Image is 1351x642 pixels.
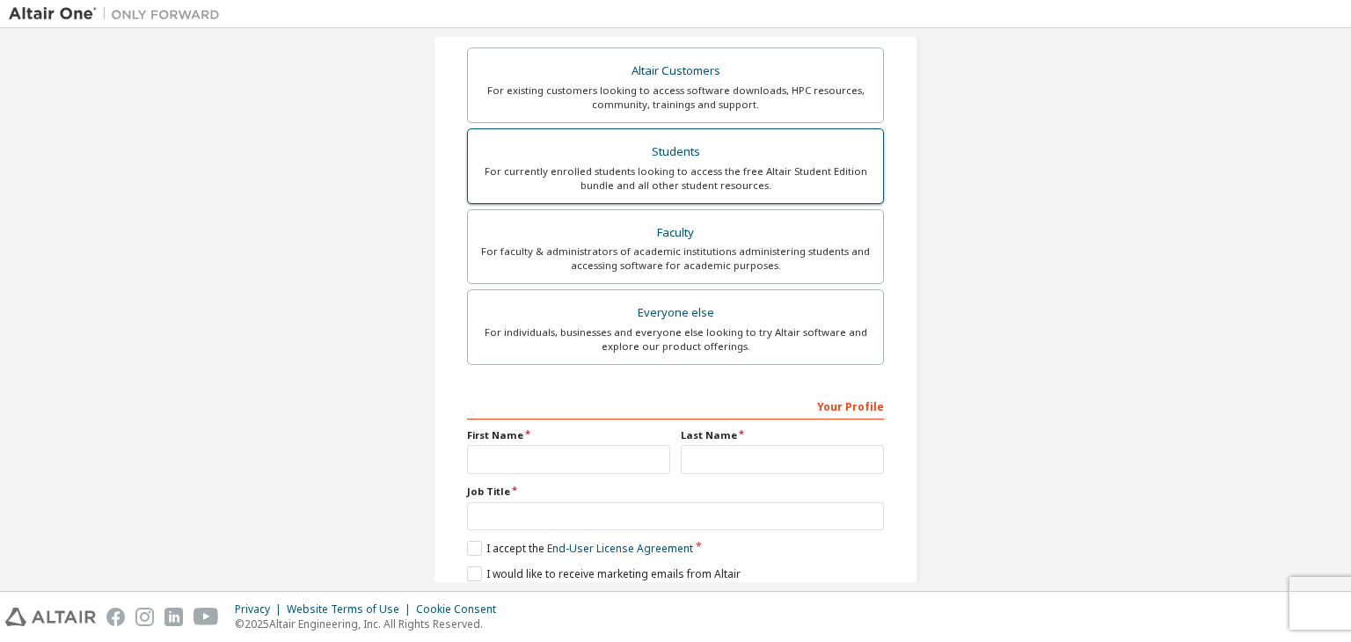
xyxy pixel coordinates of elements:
div: Website Terms of Use [287,602,416,616]
a: End-User License Agreement [547,541,693,556]
p: © 2025 Altair Engineering, Inc. All Rights Reserved. [235,616,507,631]
label: First Name [467,428,670,442]
label: I would like to receive marketing emails from Altair [467,566,741,581]
img: altair_logo.svg [5,608,96,626]
div: For currently enrolled students looking to access the free Altair Student Edition bundle and all ... [478,164,873,193]
label: Job Title [467,485,884,499]
div: For faculty & administrators of academic institutions administering students and accessing softwa... [478,244,873,273]
img: youtube.svg [194,608,219,626]
img: linkedin.svg [164,608,183,626]
div: Your Profile [467,391,884,419]
label: Last Name [681,428,884,442]
div: Cookie Consent [416,602,507,616]
img: Altair One [9,5,229,23]
label: I accept the [467,541,693,556]
div: Altair Customers [478,59,873,84]
div: Students [478,140,873,164]
img: facebook.svg [106,608,125,626]
div: Faculty [478,221,873,245]
div: For individuals, businesses and everyone else looking to try Altair software and explore our prod... [478,325,873,354]
img: instagram.svg [135,608,154,626]
div: For existing customers looking to access software downloads, HPC resources, community, trainings ... [478,84,873,112]
div: Everyone else [478,301,873,325]
div: Privacy [235,602,287,616]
